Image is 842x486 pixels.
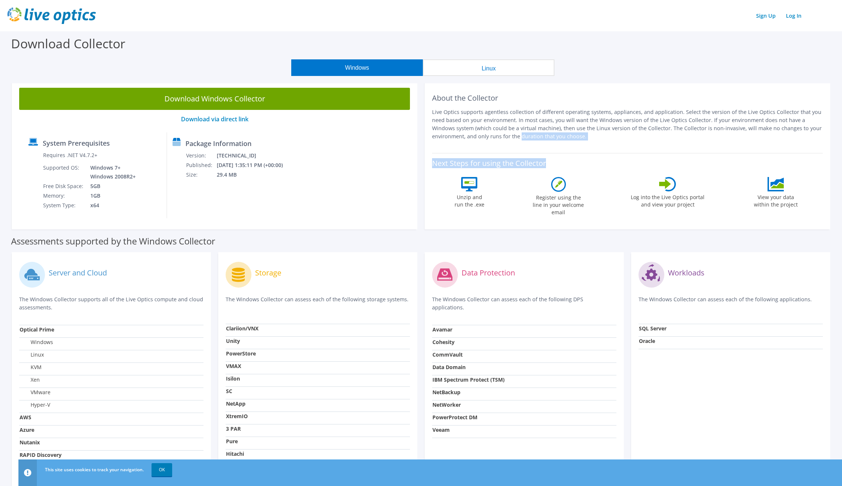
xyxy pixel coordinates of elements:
[85,163,137,181] td: Windows 7+ Windows 2008R2+
[20,339,53,346] label: Windows
[226,295,410,310] p: The Windows Collector can assess each of the following storage systems.
[19,295,203,312] p: The Windows Collector supports all of the Live Optics compute and cloud assessments.
[432,94,823,103] h2: About the Collector
[462,269,515,277] label: Data Protection
[186,170,216,180] td: Size:
[20,414,31,421] strong: AWS
[43,191,85,201] td: Memory:
[20,351,44,358] label: Linux
[20,426,34,433] strong: Azure
[291,59,423,76] button: Windows
[20,401,50,409] label: Hyper-V
[226,362,241,369] strong: VMAX
[668,269,704,277] label: Workloads
[20,364,42,371] label: KVM
[216,160,293,170] td: [DATE] 1:35:11 PM (+00:00)
[432,376,505,383] strong: IBM Spectrum Protect (TSM)
[43,139,110,147] label: System Prerequisites
[432,159,546,168] label: Next Steps for using the Collector
[181,115,248,123] a: Download via direct link
[630,191,705,208] label: Log into the Live Optics portal and view your project
[226,375,240,382] strong: Isilon
[432,426,450,433] strong: Veeam
[639,325,667,332] strong: SQL Server
[639,337,655,344] strong: Oracle
[49,269,107,277] label: Server and Cloud
[20,326,54,333] strong: Optical Prime
[20,389,51,396] label: VMware
[226,413,248,420] strong: XtremIO
[432,414,477,421] strong: PowerProtect DM
[423,59,554,76] button: Linux
[226,388,232,395] strong: SC
[432,351,463,358] strong: CommVault
[43,201,85,210] td: System Type:
[531,192,586,216] label: Register using the line in your welcome email
[20,376,40,383] label: Xen
[186,151,216,160] td: Version:
[85,201,137,210] td: x64
[20,451,62,458] strong: RAPID Discovery
[432,364,466,371] strong: Data Domain
[749,191,803,208] label: View your data within the project
[185,140,251,147] label: Package Information
[752,10,779,21] a: Sign Up
[226,438,238,445] strong: Pure
[432,401,461,408] strong: NetWorker
[152,463,172,476] a: OK
[11,237,215,245] label: Assessments supported by the Windows Collector
[452,191,486,208] label: Unzip and run the .exe
[216,151,293,160] td: [TECHNICAL_ID]
[43,152,97,159] label: Requires .NET V4.7.2+
[226,425,241,432] strong: 3 PAR
[226,400,246,407] strong: NetApp
[20,439,40,446] strong: Nutanix
[226,450,244,457] strong: Hitachi
[11,35,125,52] label: Download Collector
[7,7,96,24] img: live_optics_svg.svg
[432,326,452,333] strong: Avamar
[85,181,137,191] td: 5GB
[432,295,616,312] p: The Windows Collector can assess each of the following DPS applications.
[226,337,240,344] strong: Unity
[186,160,216,170] td: Published:
[43,163,85,181] td: Supported OS:
[226,350,256,357] strong: PowerStore
[19,88,410,110] a: Download Windows Collector
[782,10,805,21] a: Log In
[255,269,281,277] label: Storage
[43,181,85,191] td: Free Disk Space:
[432,389,460,396] strong: NetBackup
[639,295,823,310] p: The Windows Collector can assess each of the following applications.
[226,325,258,332] strong: Clariion/VNX
[432,339,455,346] strong: Cohesity
[216,170,293,180] td: 29.4 MB
[432,108,823,140] p: Live Optics supports agentless collection of different operating systems, appliances, and applica...
[85,191,137,201] td: 1GB
[45,466,144,473] span: This site uses cookies to track your navigation.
